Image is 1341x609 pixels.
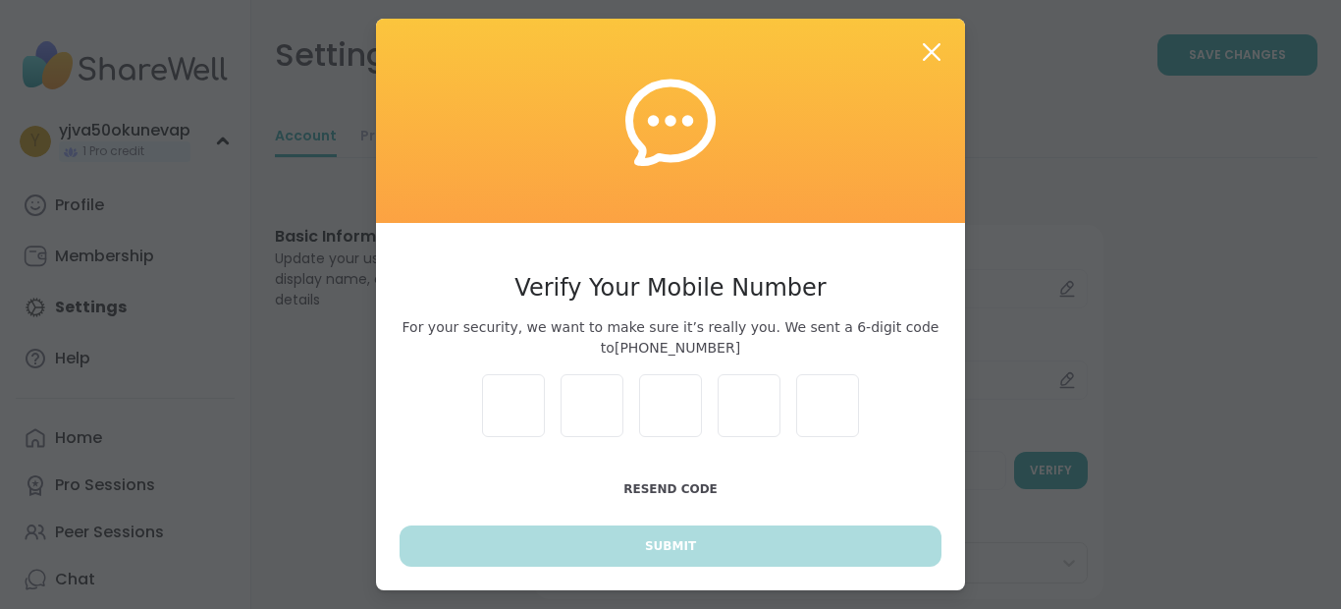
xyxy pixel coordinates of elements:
span: Resend Code [623,482,718,496]
h3: Verify Your Mobile Number [400,270,941,305]
span: Submit [645,537,696,555]
button: Resend Code [400,469,941,510]
button: Submit [400,526,941,567]
span: For your security, we want to make sure it’s really you. We sent a 6-digit code to [PHONE_NUMBER] [400,317,941,359]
